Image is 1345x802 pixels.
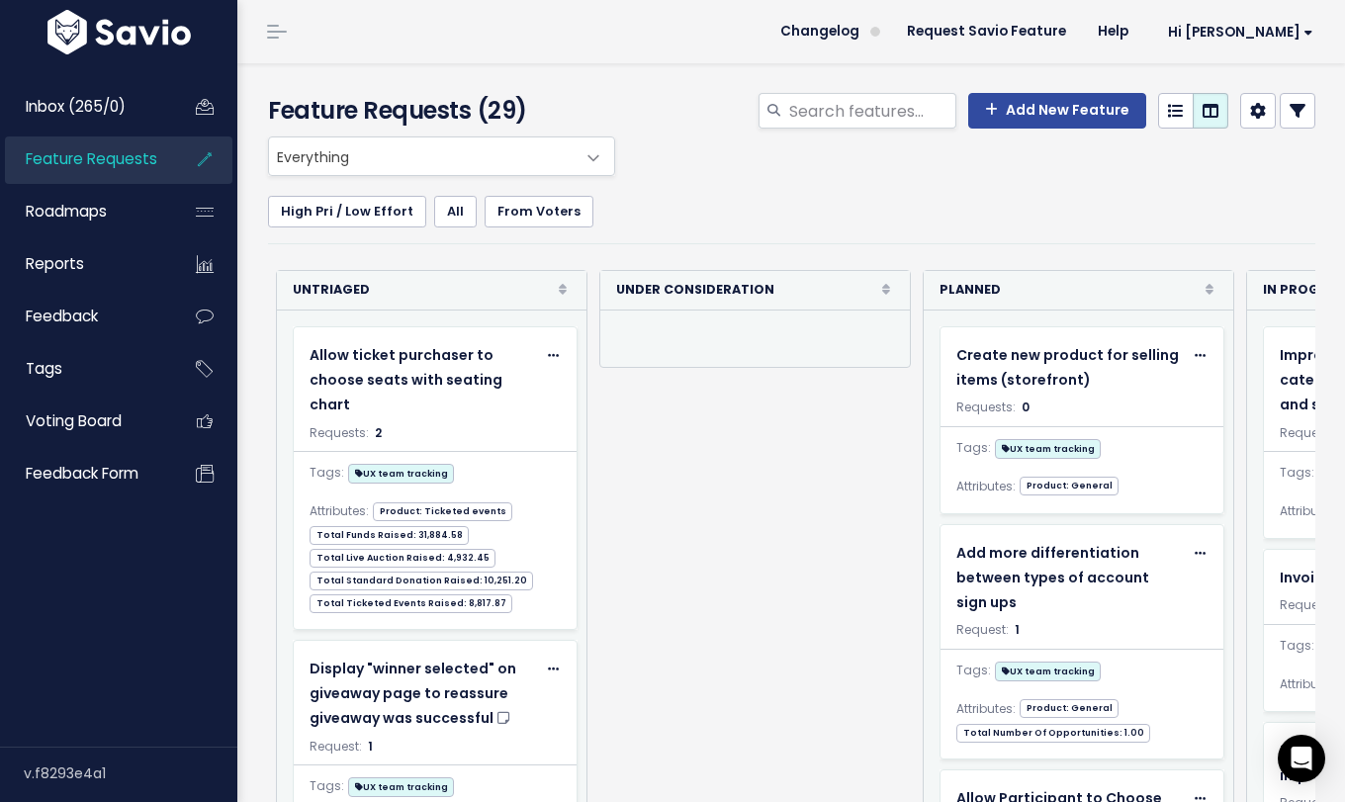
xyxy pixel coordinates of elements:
div: Open Intercom Messenger [1278,735,1325,782]
span: Attributes: [956,476,1016,497]
a: Help [1082,17,1144,46]
span: Requests: [1280,424,1339,441]
span: Total Ticketed Events Raised: 8,817.87 [310,594,512,613]
span: Changelog [780,25,859,39]
span: Attributes: [1280,673,1339,695]
span: Total Number Of Opportunities: 1.00 [956,724,1150,743]
a: Display "winner selected" on giveaway page to reassure giveaway was successful [310,657,536,732]
img: logo-white.9d6f32f41409.svg [43,10,196,54]
a: Create new product for selling items (storefront) [956,343,1183,393]
span: Feedback form [26,463,138,484]
a: UX team tracking [348,460,454,485]
span: Tags: [310,775,344,797]
a: Inbox (265/0) [5,84,164,130]
span: Product: General [1020,477,1119,495]
span: Inbox (265/0) [26,96,126,117]
span: Add more differentiation between types of account sign ups [956,543,1149,612]
span: 2 [375,424,382,441]
a: UX team tracking [995,658,1101,682]
a: From Voters [485,196,593,227]
h4: Feature Requests (29) [268,93,597,129]
span: Allow ticket purchaser to choose seats with seating chart [310,345,502,414]
span: Everything [268,136,615,176]
span: 1 [368,738,373,755]
span: Total Funds Raised: 31,884.58 [310,526,469,545]
span: Tags: [956,660,991,681]
strong: Under Consideration [616,279,774,302]
a: Roadmaps [5,189,164,234]
a: UX team tracking [348,773,454,798]
span: UX team tracking [348,464,454,484]
a: UX team tracking [995,435,1101,460]
span: Requests: [1280,596,1339,613]
a: High Pri / Low Effort [268,196,426,227]
span: Total Live Auction Raised: 4,932.45 [310,549,495,568]
ul: Filter feature requests [268,196,1315,227]
span: Tags: [956,437,991,459]
span: Voting Board [26,410,122,431]
span: Reports [26,253,84,274]
a: Request Savio Feature [891,17,1082,46]
span: Attributes: [956,698,1016,720]
div: v.f8293e4a1 [24,748,237,799]
span: Requests: [310,424,369,441]
span: Hi [PERSON_NAME] [1168,25,1313,40]
span: Tags: [1280,635,1314,657]
a: Hi [PERSON_NAME] [1144,17,1329,47]
span: 0 [1022,399,1030,415]
span: Roadmaps [26,201,107,222]
span: UX team tracking [995,662,1101,681]
span: Request: [956,621,1009,638]
strong: Planned [940,279,1001,302]
span: Requests: [956,399,1016,415]
a: Feature Requests [5,136,164,182]
span: Product: Ticketed events [373,502,512,521]
a: All [434,196,477,227]
span: 1 [1015,621,1020,638]
span: Display "winner selected" on giveaway page to reassure giveaway was successful [310,659,516,728]
span: Feature Requests [26,148,157,169]
span: Tags [26,358,62,379]
span: Attributes: [1280,500,1339,522]
a: Tags [5,346,164,392]
a: Voting Board [5,399,164,444]
strong: Untriaged [293,279,370,302]
span: Attributes: [310,500,369,522]
span: UX team tracking [348,777,454,797]
a: Allow ticket purchaser to choose seats with seating chart [310,343,536,418]
span: Total Standard Donation Raised: 10,251.20 [310,572,533,590]
a: Reports [5,241,164,287]
input: Search features... [787,93,956,129]
span: Everything [269,137,575,175]
span: Feedback [26,306,98,326]
a: Feedback form [5,451,164,496]
span: Request: [310,738,362,755]
a: Add New Feature [968,93,1146,129]
a: Feedback [5,294,164,339]
span: Create new product for selling items (storefront) [956,345,1179,390]
span: Tags: [310,462,344,484]
span: UX team tracking [995,439,1101,459]
span: Product: General [1020,699,1119,718]
a: Add more differentiation between types of account sign ups [956,541,1183,616]
span: Tags: [1280,462,1314,484]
